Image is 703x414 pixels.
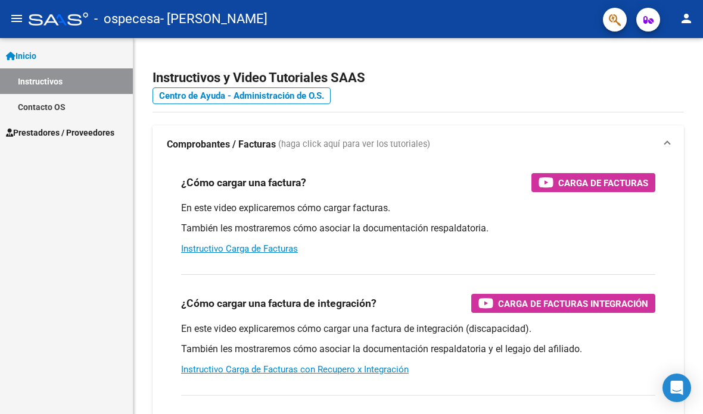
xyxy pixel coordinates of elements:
[153,67,684,89] h2: Instructivos y Video Tutoriales SAAS
[10,11,24,26] mat-icon: menu
[181,174,306,191] h3: ¿Cómo cargar una factura?
[153,87,331,104] a: Centro de Ayuda - Administración de O.S.
[181,295,377,312] h3: ¿Cómo cargar una factura de integración?
[181,343,655,356] p: También les mostraremos cómo asociar la documentación respaldatoria y el legajo del afiliado.
[160,6,267,32] span: - [PERSON_NAME]
[278,138,430,151] span: (haga click aquí para ver los tutoriales)
[662,374,691,402] div: Open Intercom Messenger
[531,173,655,192] button: Carga de Facturas
[558,175,648,190] span: Carga de Facturas
[94,6,160,32] span: - ospecesa
[181,202,655,215] p: En este video explicaremos cómo cargar facturas.
[6,49,36,62] span: Inicio
[679,11,693,26] mat-icon: person
[181,322,655,335] p: En este video explicaremos cómo cargar una factura de integración (discapacidad).
[167,138,276,151] strong: Comprobantes / Facturas
[6,126,114,139] span: Prestadores / Proveedores
[471,294,655,313] button: Carga de Facturas Integración
[181,364,409,375] a: Instructivo Carga de Facturas con Recupero x Integración
[181,222,655,235] p: También les mostraremos cómo asociar la documentación respaldatoria.
[498,296,648,311] span: Carga de Facturas Integración
[181,243,298,254] a: Instructivo Carga de Facturas
[153,126,684,164] mat-expansion-panel-header: Comprobantes / Facturas (haga click aquí para ver los tutoriales)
